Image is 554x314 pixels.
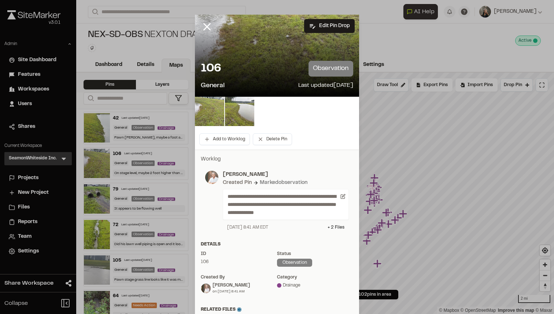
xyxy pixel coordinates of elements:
p: General [201,81,225,91]
div: [DATE] 8:41 AM EDT [227,224,268,231]
div: on [DATE] 8:41 AM [213,289,250,294]
p: [PERSON_NAME] [223,171,349,179]
img: file [195,97,224,126]
div: observation [277,259,312,267]
span: Related Files [201,306,241,313]
div: Status [277,251,353,257]
p: 106 [201,62,221,76]
img: photo [205,171,218,184]
p: Last updated [DATE] [298,81,353,91]
div: [PERSON_NAME] [213,282,250,289]
p: observation [309,61,353,77]
p: Worklog [201,155,353,163]
div: category [277,274,353,281]
div: 106 [201,259,277,265]
button: Add to Worklog [199,133,250,145]
div: Drainage [277,282,353,289]
div: Created Pin [223,179,252,187]
button: Delete Pin [253,133,292,145]
img: Donald Jones [201,284,211,293]
img: file [225,97,254,126]
div: ID [201,251,277,257]
div: Created by [201,274,277,281]
div: Marked observation [260,179,307,187]
div: Details [201,241,353,248]
div: + 2 File s [328,224,344,231]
